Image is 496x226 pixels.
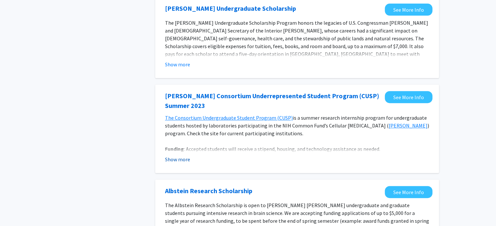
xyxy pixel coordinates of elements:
[385,186,432,198] a: Opens in a new tab
[165,155,190,163] button: Show more
[5,197,28,221] iframe: Chat
[165,91,382,111] a: Opens in a new tab
[165,186,252,196] a: Opens in a new tab
[165,146,184,152] strong: Funding
[165,114,293,121] a: The Consortium Undergraduate Student Program (CUSP)
[385,91,432,103] a: Opens in a new tab
[165,20,428,73] span: The [PERSON_NAME] Undergraduate Scholarship Program honors the legacies of U.S. Congressman [PERS...
[385,4,432,16] a: Opens in a new tab
[165,4,296,13] a: Opens in a new tab
[165,114,429,137] p: is a summer research internship program for undergraduate students hosted by laboratories partici...
[389,122,428,129] a: [PERSON_NAME]
[165,145,429,153] p: : Accepted students will receive a stipend, housing, and technology assistance as needed.
[165,60,190,68] button: Show more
